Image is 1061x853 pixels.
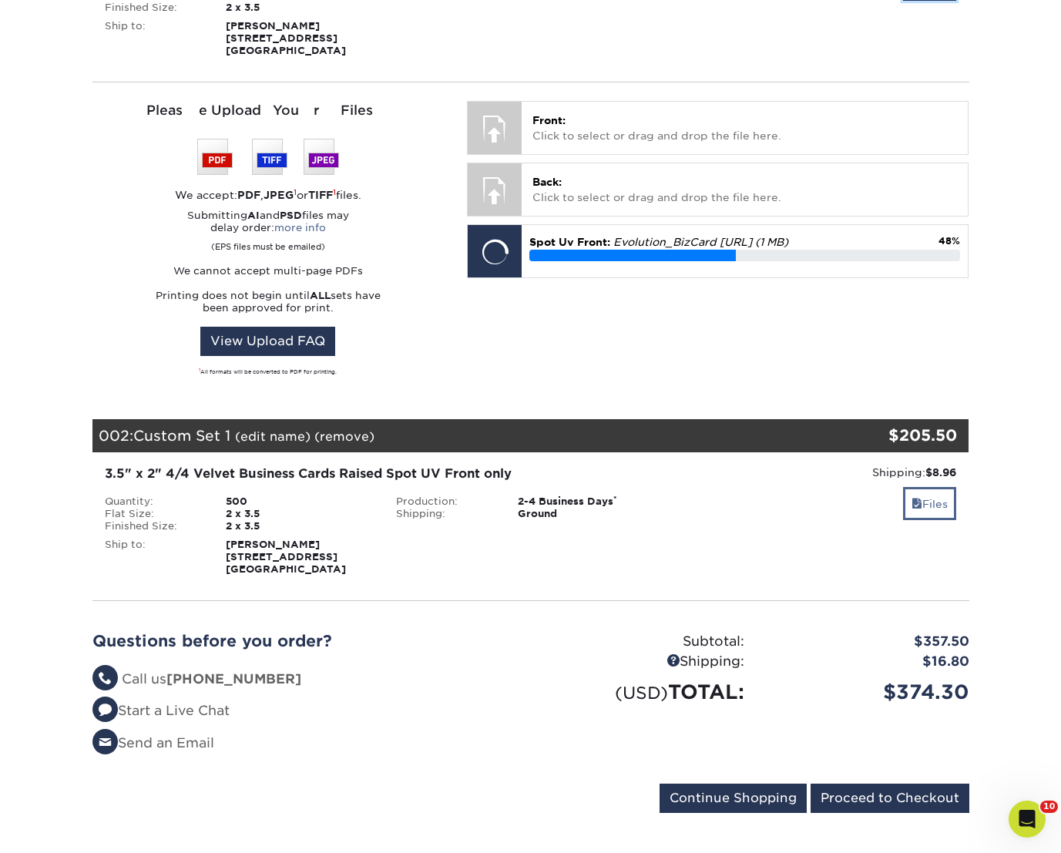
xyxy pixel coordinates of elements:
[92,187,445,203] div: We accept: , or files.
[310,290,331,301] strong: ALL
[531,677,756,707] div: TOTAL:
[532,176,562,188] span: Back:
[811,784,969,813] input: Proceed to Checkout
[237,189,260,201] strong: PDF
[280,210,302,221] strong: PSD
[531,652,756,672] div: Shipping:
[384,495,506,508] div: Production:
[166,671,301,687] strong: [PHONE_NUMBER]
[92,265,445,277] p: We cannot accept multi-page PDFs
[333,187,336,196] sup: 1
[199,368,200,372] sup: 1
[756,677,981,707] div: $374.30
[93,2,215,14] div: Finished Size:
[197,139,339,175] img: We accept: PSD, TIFF, or JPEG (JPG)
[92,670,519,690] li: Call us
[756,652,981,672] div: $16.80
[247,210,260,221] strong: AI
[532,174,957,206] p: Click to select or drag and drop the file here.
[214,2,384,14] div: 2 x 3.5
[214,495,384,508] div: 500
[615,683,668,703] small: (USD)
[912,498,922,510] span: files
[226,539,346,575] strong: [PERSON_NAME] [STREET_ADDRESS] [GEOGRAPHIC_DATA]
[214,508,384,520] div: 2 x 3.5
[756,632,981,652] div: $357.50
[92,290,445,314] p: Printing does not begin until sets have been approved for print.
[92,419,823,453] div: 002:
[532,114,566,126] span: Front:
[92,735,214,751] a: Send an Email
[93,520,215,532] div: Finished Size:
[235,429,311,444] a: (edit name)
[529,236,610,248] span: Spot Uv Front:
[264,189,294,201] strong: JPEG
[506,508,677,520] div: Ground
[613,236,788,248] em: Evolution_BizCard [URL] (1 MB)
[531,632,756,652] div: Subtotal:
[92,210,445,253] p: Submitting and files may delay order:
[506,495,677,508] div: 2-4 Business Days
[660,784,807,813] input: Continue Shopping
[92,101,445,121] div: Please Upload Your Files
[133,427,230,444] span: Custom Set 1
[308,189,333,201] strong: TIFF
[93,508,215,520] div: Flat Size:
[92,703,230,718] a: Start a Live Chat
[1040,801,1058,813] span: 10
[688,465,957,480] div: Shipping:
[93,20,215,57] div: Ship to:
[105,465,665,483] div: 3.5" x 2" 4/4 Velvet Business Cards Raised Spot UV Front only
[274,222,326,233] a: more info
[532,113,957,144] p: Click to select or drag and drop the file here.
[823,424,958,447] div: $205.50
[200,327,335,356] a: View Upload FAQ
[294,187,297,196] sup: 1
[93,539,215,576] div: Ship to:
[214,520,384,532] div: 2 x 3.5
[384,508,506,520] div: Shipping:
[93,495,215,508] div: Quantity:
[314,429,374,444] a: (remove)
[226,20,346,56] strong: [PERSON_NAME] [STREET_ADDRESS] [GEOGRAPHIC_DATA]
[92,368,445,376] div: All formats will be converted to PDF for printing.
[92,632,519,650] h2: Questions before you order?
[903,487,956,520] a: Files
[925,466,956,479] strong: $8.96
[1009,801,1046,838] iframe: Intercom live chat
[211,234,325,253] small: (EPS files must be emailed)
